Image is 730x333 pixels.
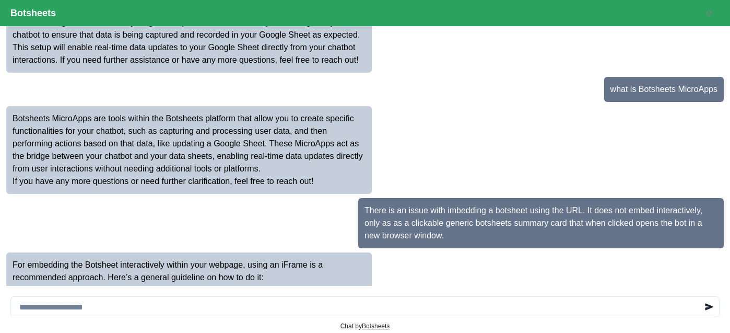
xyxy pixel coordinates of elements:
[13,259,366,284] p: For embedding the Botsheet interactively within your webpage, using an iFrame is a recommended ap...
[13,112,366,175] p: Botsheets MicroApps are tools within the Botsheets platform that allow you to create specific fun...
[699,3,720,24] button: Reset
[610,83,717,96] p: what is Botsheets MicroApps
[10,6,70,20] p: Botsheets
[364,204,717,242] p: There is an issue with imbedding a botsheet using the URL. It does not embed interactively, only ...
[13,41,366,66] p: This setup will enable real-time data updates to your Google Sheet directly from your chatbot int...
[13,16,366,41] p: Once everything is set up, test the entire flow by interacting with your chatbot to ensure that d...
[13,175,366,188] p: If you have any more questions or need further clarification, feel free to reach out!
[340,321,390,331] p: Chat by
[362,323,390,330] a: Botsheets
